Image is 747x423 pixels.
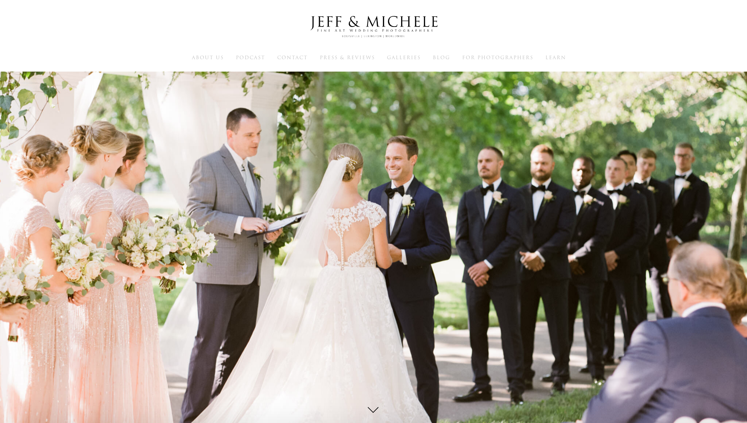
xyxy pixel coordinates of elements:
a: Learn [545,54,566,61]
a: Press & Reviews [320,54,375,61]
img: Louisville Wedding Photographers - Jeff & Michele Wedding Photographers [301,9,446,45]
a: Contact [277,54,308,61]
a: For Photographers [462,54,533,61]
a: About Us [192,54,224,61]
a: Podcast [236,54,265,61]
a: Blog [433,54,450,61]
a: Galleries [387,54,421,61]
